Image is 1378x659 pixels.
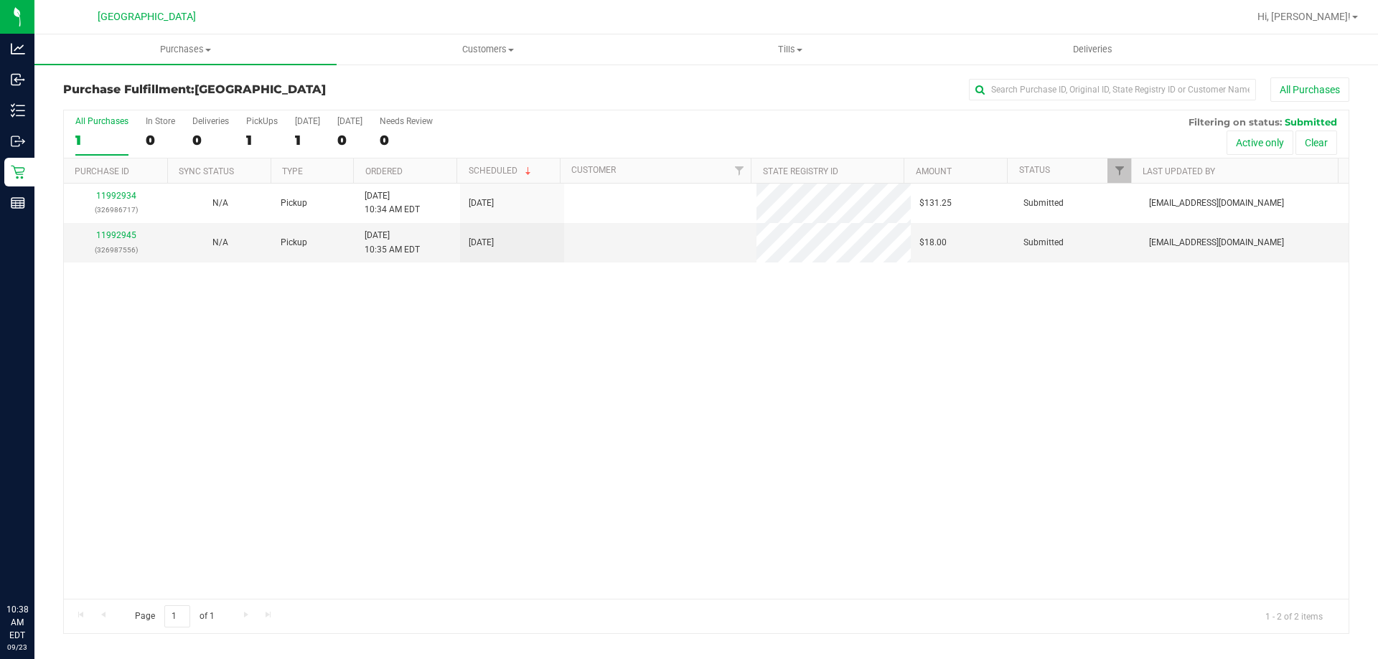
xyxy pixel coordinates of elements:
span: [DATE] 10:34 AM EDT [365,189,420,217]
span: [GEOGRAPHIC_DATA] [194,82,326,96]
inline-svg: Retail [11,165,25,179]
div: Deliveries [192,116,229,126]
span: Pickup [281,236,307,250]
div: 0 [192,132,229,148]
a: Filter [1107,158,1131,183]
a: Status [1019,165,1050,175]
div: All Purchases [75,116,128,126]
span: $18.00 [919,236,947,250]
inline-svg: Analytics [11,42,25,56]
input: Search Purchase ID, Original ID, State Registry ID or Customer Name... [969,79,1256,100]
span: Submitted [1023,236,1064,250]
span: [EMAIL_ADDRESS][DOMAIN_NAME] [1149,196,1284,210]
a: Sync Status [179,166,234,176]
a: State Registry ID [763,166,838,176]
a: Amount [916,166,952,176]
inline-svg: Inventory [11,103,25,118]
button: Clear [1295,131,1337,155]
span: Filtering on status: [1189,116,1282,128]
p: 09/23 [6,642,28,653]
p: (326986717) [72,203,159,217]
span: [EMAIL_ADDRESS][DOMAIN_NAME] [1149,236,1284,250]
span: [DATE] [469,236,494,250]
iframe: Resource center [14,544,57,587]
p: (326987556) [72,243,159,257]
div: [DATE] [337,116,362,126]
div: [DATE] [295,116,320,126]
a: Customer [571,165,616,175]
a: Tills [639,34,941,65]
span: Pickup [281,196,307,210]
a: Customers [337,34,639,65]
a: Deliveries [942,34,1244,65]
button: N/A [212,196,228,210]
inline-svg: Inbound [11,72,25,87]
a: Scheduled [469,166,534,176]
button: Active only [1227,131,1293,155]
a: Type [282,166,303,176]
div: In Store [146,116,175,126]
div: PickUps [246,116,278,126]
h3: Purchase Fulfillment: [63,83,492,96]
span: Not Applicable [212,237,228,247]
a: Purchases [34,34,337,65]
span: Customers [337,43,638,56]
button: All Purchases [1270,77,1349,102]
span: Deliveries [1054,43,1132,56]
div: 0 [380,132,433,148]
span: Page of 1 [123,605,226,627]
span: Hi, [PERSON_NAME]! [1257,11,1351,22]
span: Purchases [34,43,337,56]
input: 1 [164,605,190,627]
div: 1 [295,132,320,148]
a: 11992945 [96,230,136,240]
span: Not Applicable [212,198,228,208]
a: Purchase ID [75,166,129,176]
div: 1 [246,132,278,148]
span: [DATE] 10:35 AM EDT [365,229,420,256]
span: [GEOGRAPHIC_DATA] [98,11,196,23]
span: Tills [639,43,940,56]
a: 11992934 [96,191,136,201]
button: N/A [212,236,228,250]
a: Ordered [365,166,403,176]
div: Needs Review [380,116,433,126]
span: $131.25 [919,196,952,210]
div: 0 [337,132,362,148]
inline-svg: Outbound [11,134,25,148]
span: [DATE] [469,196,494,210]
p: 10:38 AM EDT [6,603,28,642]
a: Last Updated By [1143,166,1215,176]
inline-svg: Reports [11,196,25,210]
div: 1 [75,132,128,148]
span: 1 - 2 of 2 items [1254,605,1334,627]
span: Submitted [1023,196,1064,210]
span: Submitted [1285,116,1337,128]
div: 0 [146,132,175,148]
a: Filter [727,158,751,183]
